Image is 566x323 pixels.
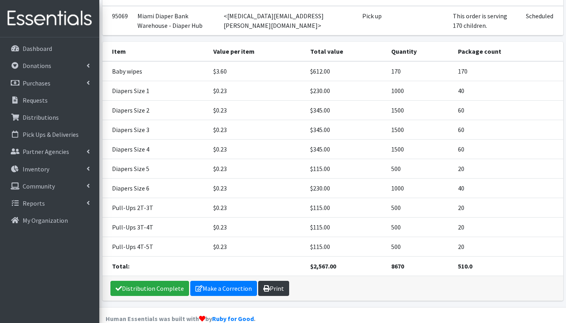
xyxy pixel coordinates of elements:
td: Diapers Size 3 [102,120,209,140]
th: Total value [305,42,386,61]
td: 95069 [102,6,133,35]
td: 20 [453,159,563,179]
p: Purchases [23,79,50,87]
td: Pull-Ups 2T-3T [102,198,209,218]
td: <[MEDICAL_DATA][EMAIL_ADDRESS][PERSON_NAME][DOMAIN_NAME]> [219,6,358,35]
a: Ruby for Good [212,315,254,323]
td: $230.00 [305,179,386,198]
td: $612.00 [305,61,386,81]
a: Partner Agencies [3,144,96,160]
p: Dashboard [23,45,52,53]
a: Inventory [3,161,96,177]
td: $115.00 [305,218,386,237]
td: $0.23 [209,218,305,237]
td: 500 [386,237,453,257]
td: Pull-Ups 4T-5T [102,237,209,257]
td: $0.23 [209,101,305,120]
a: Pick Ups & Deliveries [3,126,96,142]
a: Distribution Complete [110,281,189,296]
td: $3.60 [209,61,305,81]
a: Make a Correction [190,281,257,296]
td: Diapers Size 4 [102,140,209,159]
td: 500 [386,218,453,237]
td: $230.00 [305,81,386,101]
td: $345.00 [305,120,386,140]
p: Partner Agencies [23,148,69,156]
p: Donations [23,62,51,70]
td: 1000 [386,179,453,198]
td: $115.00 [305,198,386,218]
td: $345.00 [305,140,386,159]
a: Requests [3,92,96,108]
td: This order is serving 170 children. [448,6,521,35]
a: Reports [3,195,96,211]
strong: 510.0 [458,262,472,270]
td: $0.23 [209,140,305,159]
td: 60 [453,140,563,159]
td: Diapers Size 6 [102,179,209,198]
strong: $2,567.00 [310,262,336,270]
td: $0.23 [209,237,305,257]
a: Print [258,281,289,296]
td: Miami Diaper Bank Warehouse - Diaper Hub [133,6,219,35]
strong: Total: [112,262,129,270]
a: Donations [3,58,96,74]
td: Diapers Size 2 [102,101,209,120]
td: $0.23 [209,198,305,218]
td: $0.23 [209,159,305,179]
a: My Organization [3,212,96,228]
td: 1500 [386,120,453,140]
img: HumanEssentials [3,5,96,32]
td: $0.23 [209,81,305,101]
p: Requests [23,96,48,104]
td: 40 [453,179,563,198]
td: 1500 [386,101,453,120]
td: $115.00 [305,237,386,257]
td: 170 [386,61,453,81]
td: 500 [386,198,453,218]
td: Baby wipes [102,61,209,81]
td: $0.23 [209,179,305,198]
a: Purchases [3,75,96,91]
a: Dashboard [3,41,96,56]
p: My Organization [23,216,68,224]
td: Diapers Size 1 [102,81,209,101]
th: Item [102,42,209,61]
td: $0.23 [209,120,305,140]
td: 1500 [386,140,453,159]
td: Scheduled [521,6,563,35]
strong: 8670 [391,262,404,270]
td: 60 [453,101,563,120]
td: 170 [453,61,563,81]
a: Distributions [3,109,96,125]
p: Distributions [23,113,59,121]
td: 20 [453,218,563,237]
td: Pull-Ups 3T-4T [102,218,209,237]
th: Quantity [386,42,453,61]
td: $115.00 [305,159,386,179]
a: Community [3,178,96,194]
p: Pick Ups & Deliveries [23,130,79,138]
p: Inventory [23,165,49,173]
td: $345.00 [305,101,386,120]
td: 20 [453,198,563,218]
td: Diapers Size 5 [102,159,209,179]
td: Pick up [357,6,405,35]
td: 40 [453,81,563,101]
strong: Human Essentials was built with by . [106,315,255,323]
th: Value per item [209,42,305,61]
td: 20 [453,237,563,257]
p: Reports [23,199,45,207]
p: Community [23,182,55,190]
td: 60 [453,120,563,140]
th: Package count [453,42,563,61]
td: 500 [386,159,453,179]
td: 1000 [386,81,453,101]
